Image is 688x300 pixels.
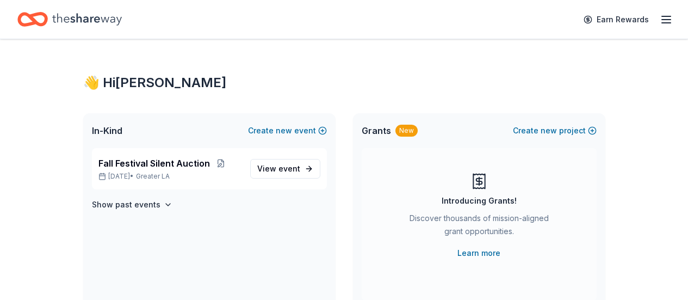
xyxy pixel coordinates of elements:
p: [DATE] • [98,172,241,181]
span: Grants [362,124,391,137]
span: View [257,162,300,175]
button: Createnewproject [513,124,597,137]
div: 👋 Hi [PERSON_NAME] [83,74,605,91]
span: In-Kind [92,124,122,137]
span: Greater LA [136,172,170,181]
div: New [395,125,418,137]
div: Introducing Grants! [442,194,517,207]
h4: Show past events [92,198,160,211]
a: View event [250,159,320,179]
button: Show past events [92,198,172,211]
span: Fall Festival Silent Auction [98,157,210,170]
a: Earn Rewards [577,10,655,29]
div: Discover thousands of mission-aligned grant opportunities. [405,212,553,242]
span: event [278,164,300,173]
button: Createnewevent [248,124,327,137]
span: new [541,124,557,137]
span: new [276,124,292,137]
a: Home [17,7,122,32]
a: Learn more [457,247,500,260]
